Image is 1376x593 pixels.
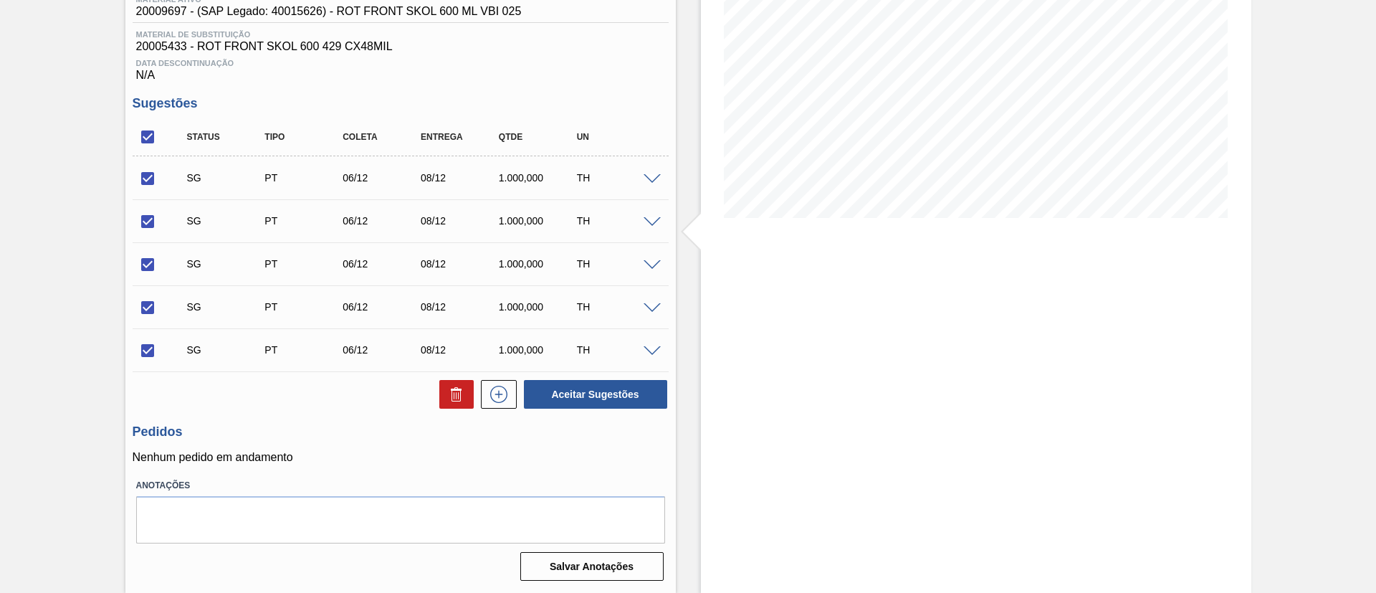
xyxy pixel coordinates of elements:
div: Pedido de Transferência [261,172,348,184]
h3: Pedidos [133,424,669,440]
div: Sugestão Criada [183,301,270,313]
div: 1.000,000 [495,215,582,227]
div: 08/12/2025 [417,301,504,313]
div: Entrega [417,132,504,142]
div: Pedido de Transferência [261,215,348,227]
div: Pedido de Transferência [261,301,348,313]
div: 08/12/2025 [417,215,504,227]
div: 08/12/2025 [417,172,504,184]
div: Pedido de Transferência [261,344,348,356]
span: 20009697 - (SAP Legado: 40015626) - ROT FRONT SKOL 600 ML VBI 025 [136,5,522,18]
div: Excluir Sugestões [432,380,474,409]
div: Sugestão Criada [183,215,270,227]
button: Salvar Anotações [520,552,664,581]
div: Sugestão Criada [183,258,270,270]
div: TH [573,344,660,356]
div: Qtde [495,132,582,142]
div: N/A [133,53,669,82]
div: Aceitar Sugestões [517,379,669,410]
h3: Sugestões [133,96,669,111]
div: 06/12/2025 [339,172,426,184]
div: Nova sugestão [474,380,517,409]
div: 06/12/2025 [339,301,426,313]
div: 1.000,000 [495,258,582,270]
div: 06/12/2025 [339,215,426,227]
div: 1.000,000 [495,172,582,184]
div: Status [183,132,270,142]
div: TH [573,215,660,227]
p: Nenhum pedido em andamento [133,451,669,464]
div: 08/12/2025 [417,258,504,270]
div: Sugestão Criada [183,344,270,356]
div: Coleta [339,132,426,142]
div: TH [573,258,660,270]
div: Tipo [261,132,348,142]
label: Anotações [136,475,665,496]
div: 06/12/2025 [339,258,426,270]
div: 06/12/2025 [339,344,426,356]
div: 08/12/2025 [417,344,504,356]
button: Aceitar Sugestões [524,380,667,409]
div: Sugestão Criada [183,172,270,184]
span: 20005433 - ROT FRONT SKOL 600 429 CX48MIL [136,40,665,53]
div: Pedido de Transferência [261,258,348,270]
span: Material de Substituição [136,30,665,39]
div: 1.000,000 [495,301,582,313]
div: 1.000,000 [495,344,582,356]
div: UN [573,132,660,142]
span: Data Descontinuação [136,59,665,67]
div: TH [573,172,660,184]
div: TH [573,301,660,313]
